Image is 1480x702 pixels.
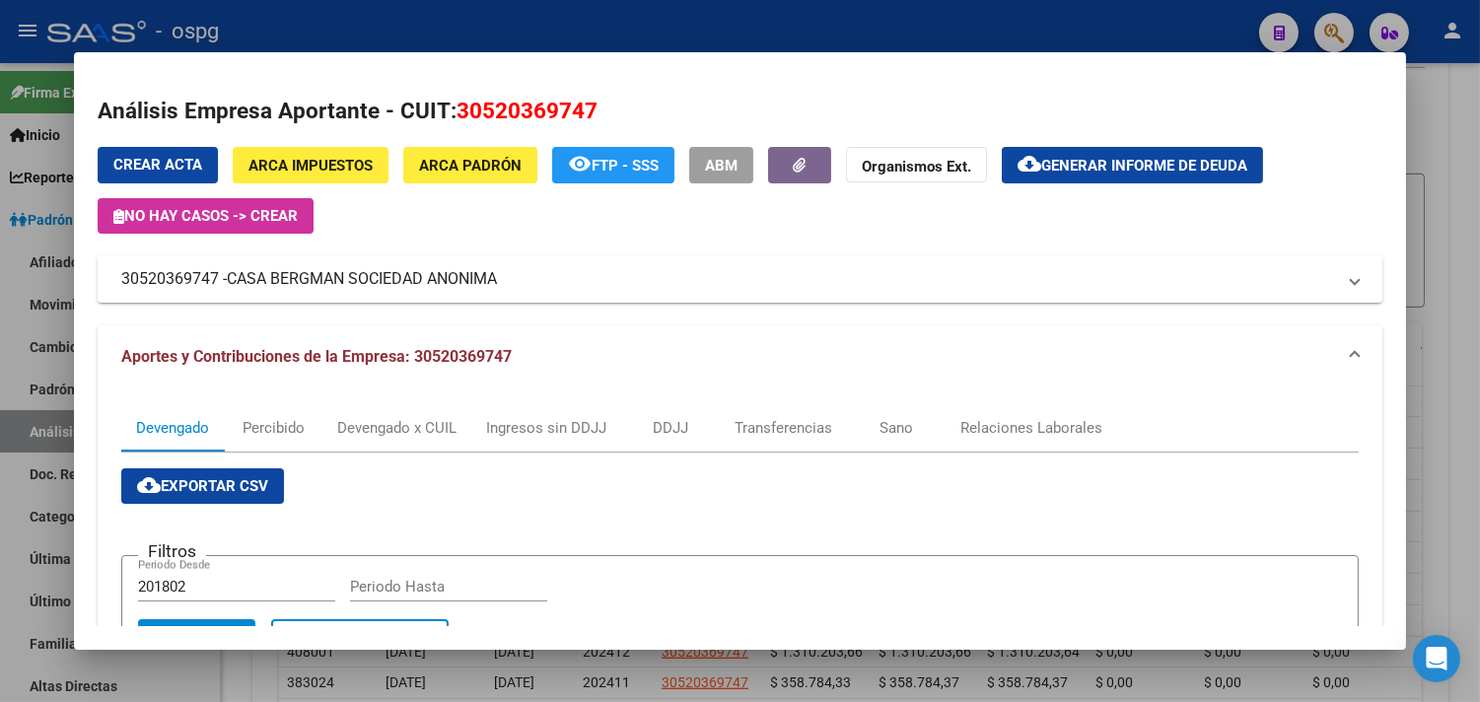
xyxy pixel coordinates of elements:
span: ABM [705,157,738,175]
button: Crear Acta [98,147,218,183]
button: Borrar Filtros [271,619,449,659]
button: Exportar CSV [121,468,284,504]
strong: Organismos Ext. [862,158,971,175]
span: 30520369747 [457,98,598,123]
span: Generar informe de deuda [1041,157,1247,175]
span: CASA BERGMAN SOCIEDAD ANONIMA [227,267,497,291]
button: FTP - SSS [552,147,674,183]
mat-expansion-panel-header: Aportes y Contribuciones de la Empresa: 30520369747 [98,325,1382,388]
div: Ingresos sin DDJJ [486,417,606,439]
div: DDJJ [653,417,688,439]
div: Percibido [243,417,305,439]
button: Generar informe de deuda [1002,147,1263,183]
h2: Análisis Empresa Aportante - CUIT: [98,95,1382,128]
mat-icon: cloud_download [1018,152,1041,175]
mat-panel-title: 30520369747 - [121,267,1335,291]
div: Sano [880,417,913,439]
mat-icon: remove_red_eye [568,152,592,175]
span: Crear Acta [113,156,202,174]
span: No hay casos -> Crear [113,207,298,225]
button: No hay casos -> Crear [98,198,314,234]
span: Aportes y Contribuciones de la Empresa: 30520369747 [121,347,512,366]
button: ARCA Impuestos [233,147,388,183]
div: Relaciones Laborales [960,417,1102,439]
button: ARCA Padrón [403,147,537,183]
h3: Filtros [138,540,206,562]
span: Exportar CSV [137,477,268,495]
div: Devengado x CUIL [337,417,457,439]
mat-expansion-panel-header: 30520369747 -CASA BERGMAN SOCIEDAD ANONIMA [98,255,1382,303]
span: ARCA Impuestos [248,157,373,175]
div: Devengado [136,417,209,439]
button: Organismos Ext. [846,147,987,183]
button: Buscar [138,619,255,659]
div: Open Intercom Messenger [1413,635,1460,682]
span: FTP - SSS [592,157,659,175]
span: ARCA Padrón [419,157,522,175]
button: ABM [689,147,753,183]
mat-icon: cloud_download [137,473,161,497]
div: Transferencias [735,417,832,439]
